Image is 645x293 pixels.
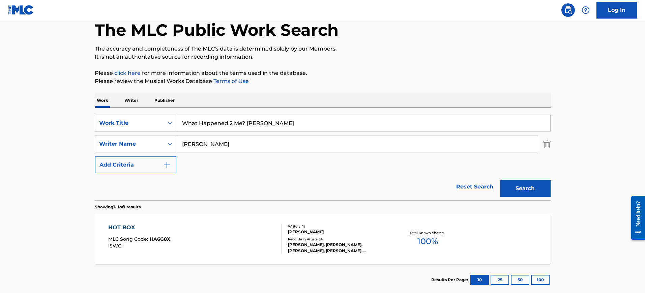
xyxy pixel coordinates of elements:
[564,6,572,14] img: search
[95,156,176,173] button: Add Criteria
[288,237,390,242] div: Recording Artists ( 8 )
[150,236,170,242] span: HA6G8X
[288,224,390,229] div: Writers ( 1 )
[579,3,592,17] div: Help
[95,20,339,40] h1: The MLC Public Work Search
[417,235,438,247] span: 100 %
[453,179,497,194] a: Reset Search
[95,213,551,264] a: HOT BOXMLC Song Code:HA6G8XISWC:Writers (1)[PERSON_NAME]Recording Artists (8)[PERSON_NAME], [PERS...
[626,191,645,245] iframe: Resource Center
[152,93,177,108] p: Publisher
[491,275,509,285] button: 25
[108,236,150,242] span: MLC Song Code :
[95,77,551,85] p: Please review the Musical Works Database
[410,230,446,235] p: Total Known Shares:
[561,3,575,17] a: Public Search
[582,6,590,14] img: help
[288,242,390,254] div: [PERSON_NAME], [PERSON_NAME], [PERSON_NAME], [PERSON_NAME], [PERSON_NAME]
[114,70,141,76] a: click here
[122,93,140,108] p: Writer
[95,115,551,200] form: Search Form
[470,275,489,285] button: 10
[531,275,550,285] button: 100
[99,119,160,127] div: Work Title
[95,69,551,77] p: Please for more information about the terms used in the database.
[108,243,124,249] span: ISWC :
[99,140,160,148] div: Writer Name
[95,93,110,108] p: Work
[163,161,171,169] img: 9d2ae6d4665cec9f34b9.svg
[95,53,551,61] p: It is not an authoritative source for recording information.
[212,78,249,84] a: Terms of Use
[431,277,470,283] p: Results Per Page:
[596,2,637,19] a: Log In
[95,204,141,210] p: Showing 1 - 1 of 1 results
[8,5,34,15] img: MLC Logo
[543,136,551,152] img: Delete Criterion
[95,45,551,53] p: The accuracy and completeness of The MLC's data is determined solely by our Members.
[511,275,529,285] button: 50
[288,229,390,235] div: [PERSON_NAME]
[500,180,551,197] button: Search
[108,224,170,232] div: HOT BOX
